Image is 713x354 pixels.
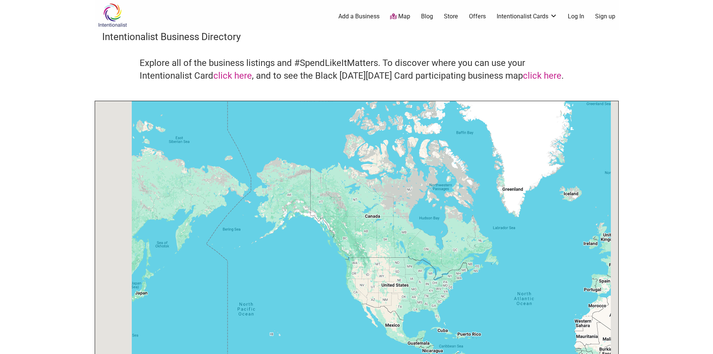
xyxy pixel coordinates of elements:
h3: Intentionalist Business Directory [102,30,611,43]
h4: Explore all of the business listings and #SpendLikeItMatters. To discover where you can use your ... [140,57,574,82]
a: Store [444,12,458,21]
img: Intentionalist [95,3,130,27]
a: click here [523,70,561,81]
a: Sign up [595,12,615,21]
a: Log In [568,12,584,21]
a: click here [213,70,252,81]
a: Map [390,12,410,21]
a: Intentionalist Cards [497,12,557,21]
a: Offers [469,12,486,21]
a: Add a Business [338,12,380,21]
a: Blog [421,12,433,21]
